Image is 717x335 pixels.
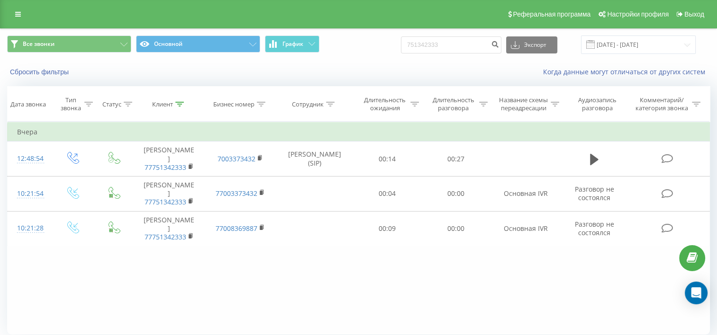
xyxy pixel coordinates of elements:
td: 00:09 [353,211,422,246]
div: Клиент [152,100,173,108]
span: Реферальная программа [513,10,590,18]
a: 77751342333 [145,197,186,206]
td: 00:00 [421,211,490,246]
td: Основная IVR [490,211,561,246]
button: Сбросить фильтры [7,68,73,76]
span: Выход [684,10,704,18]
a: 77751342333 [145,163,186,172]
button: График [265,35,319,53]
span: Разговор не состоялся [574,220,614,237]
div: Длительность ожидания [362,96,408,112]
div: Аудиозапись разговора [570,96,625,112]
div: Тип звонка [60,96,82,112]
div: Комментарий/категория звонка [634,96,690,112]
td: 00:00 [421,176,490,211]
button: Основной [136,35,260,53]
td: [PERSON_NAME] [134,141,205,176]
td: [PERSON_NAME] [134,176,205,211]
a: Когда данные могут отличаться от других систем [543,67,710,76]
td: Вчера [8,123,710,141]
a: 77003373432 [216,189,257,198]
span: График [282,41,303,47]
span: Настройки профиля [607,10,669,18]
div: Название схемы переадресации [499,96,548,112]
div: Open Intercom Messenger [685,282,708,304]
td: [PERSON_NAME] [134,211,205,246]
div: Дата звонка [10,100,46,108]
div: 10:21:54 [17,185,42,203]
a: 77008369887 [216,224,257,233]
span: Разговор не состоялся [574,185,614,202]
div: Бизнес номер [213,100,254,108]
div: 12:48:54 [17,150,42,168]
button: Экспорт [506,36,557,53]
td: Основная IVR [490,176,561,211]
input: Поиск по номеру [401,36,501,53]
td: 00:14 [353,141,422,176]
button: Все звонки [7,35,131,53]
span: Все звонки [23,40,54,48]
div: 10:21:28 [17,219,42,238]
a: 7003373432 [218,154,255,163]
td: 00:04 [353,176,422,211]
td: 00:27 [421,141,490,176]
div: Статус [102,100,121,108]
td: [PERSON_NAME] (SIP) [276,141,353,176]
a: 77751342333 [145,232,186,241]
div: Длительность разговора [430,96,477,112]
div: Сотрудник [292,100,324,108]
